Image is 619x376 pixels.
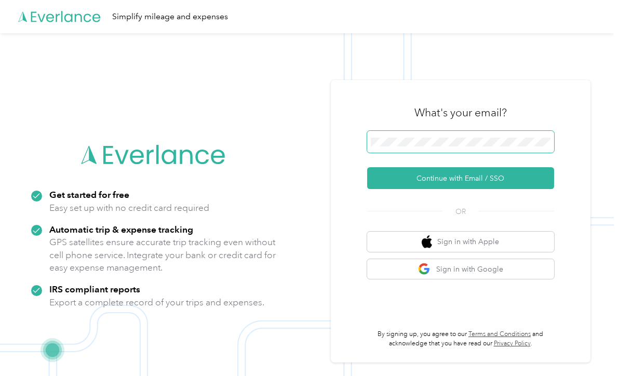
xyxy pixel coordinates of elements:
strong: IRS compliant reports [49,284,140,294]
p: Export a complete record of your trips and expenses. [49,296,264,309]
p: By signing up, you agree to our and acknowledge that you have read our . [367,330,554,348]
img: apple logo [422,235,432,248]
strong: Get started for free [49,189,129,200]
a: Privacy Policy [494,340,531,347]
button: apple logoSign in with Apple [367,232,554,252]
a: Terms and Conditions [468,330,531,338]
div: Simplify mileage and expenses [112,10,228,23]
strong: Automatic trip & expense tracking [49,224,193,235]
span: OR [442,206,479,217]
h3: What's your email? [414,105,507,120]
p: GPS satellites ensure accurate trip tracking even without cell phone service. Integrate your bank... [49,236,276,274]
button: Continue with Email / SSO [367,167,554,189]
img: google logo [418,263,431,276]
button: google logoSign in with Google [367,259,554,279]
p: Easy set up with no credit card required [49,202,209,214]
